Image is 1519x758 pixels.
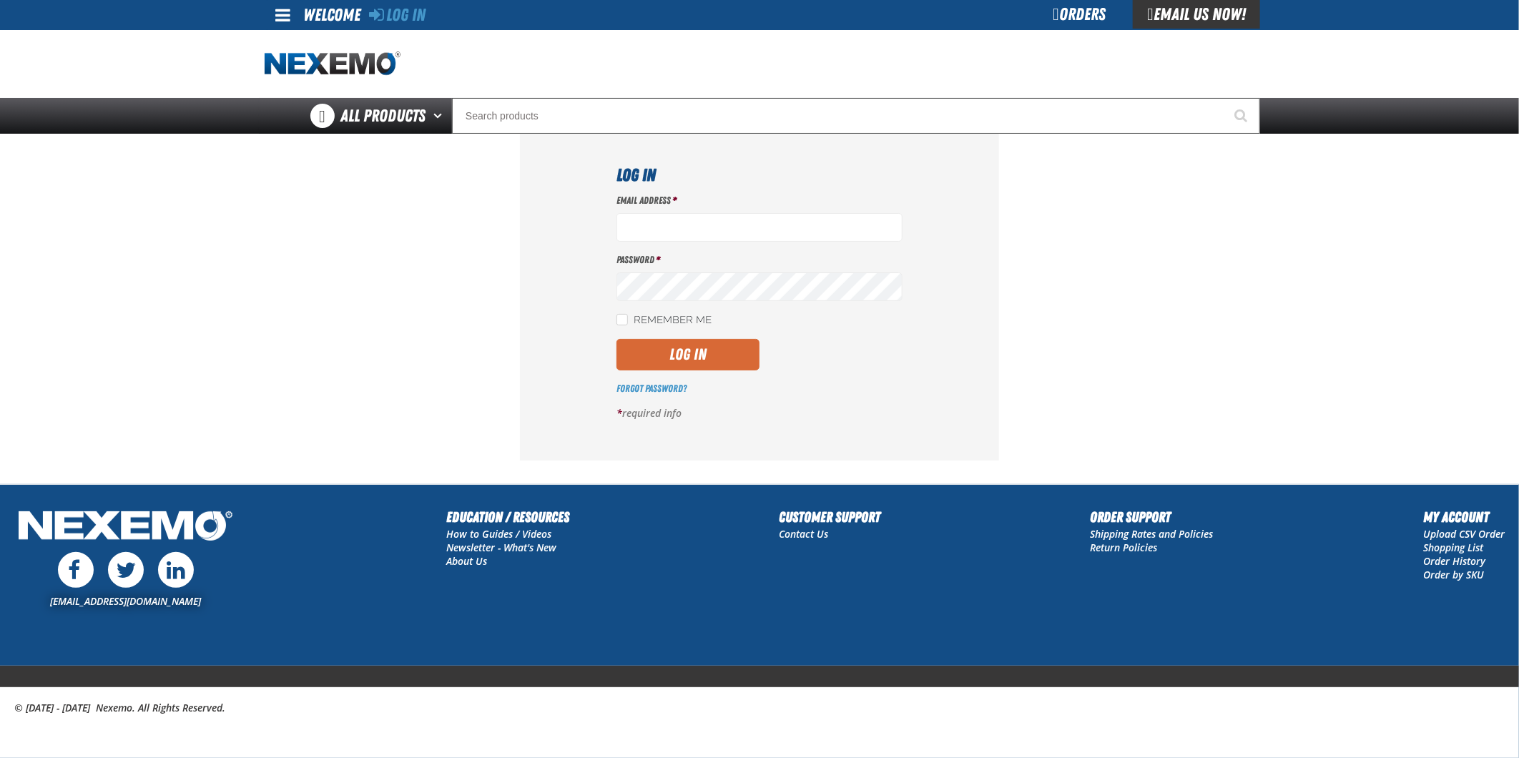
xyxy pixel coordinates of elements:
[428,98,452,134] button: Open All Products pages
[50,594,201,608] a: [EMAIL_ADDRESS][DOMAIN_NAME]
[1423,527,1505,541] a: Upload CSV Order
[446,527,551,541] a: How to Guides / Videos
[616,314,712,328] label: Remember Me
[265,51,400,77] a: Home
[616,162,903,188] h1: Log In
[616,339,759,370] button: Log In
[446,506,569,528] h2: Education / Resources
[1091,527,1214,541] a: Shipping Rates and Policies
[616,194,903,207] label: Email Address
[1091,541,1158,554] a: Return Policies
[616,253,903,267] label: Password
[265,51,400,77] img: Nexemo logo
[446,554,487,568] a: About Us
[452,98,1260,134] input: Search
[1423,541,1483,554] a: Shopping List
[1224,98,1260,134] button: Start Searching
[616,407,903,420] p: required info
[446,541,556,554] a: Newsletter - What's New
[14,506,237,548] img: Nexemo Logo
[616,314,628,325] input: Remember Me
[780,506,881,528] h2: Customer Support
[780,527,829,541] a: Contact Us
[1423,554,1485,568] a: Order History
[340,103,426,129] span: All Products
[616,383,687,394] a: Forgot Password?
[1423,568,1484,581] a: Order by SKU
[369,5,426,25] a: Log In
[1423,506,1505,528] h2: My Account
[1091,506,1214,528] h2: Order Support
